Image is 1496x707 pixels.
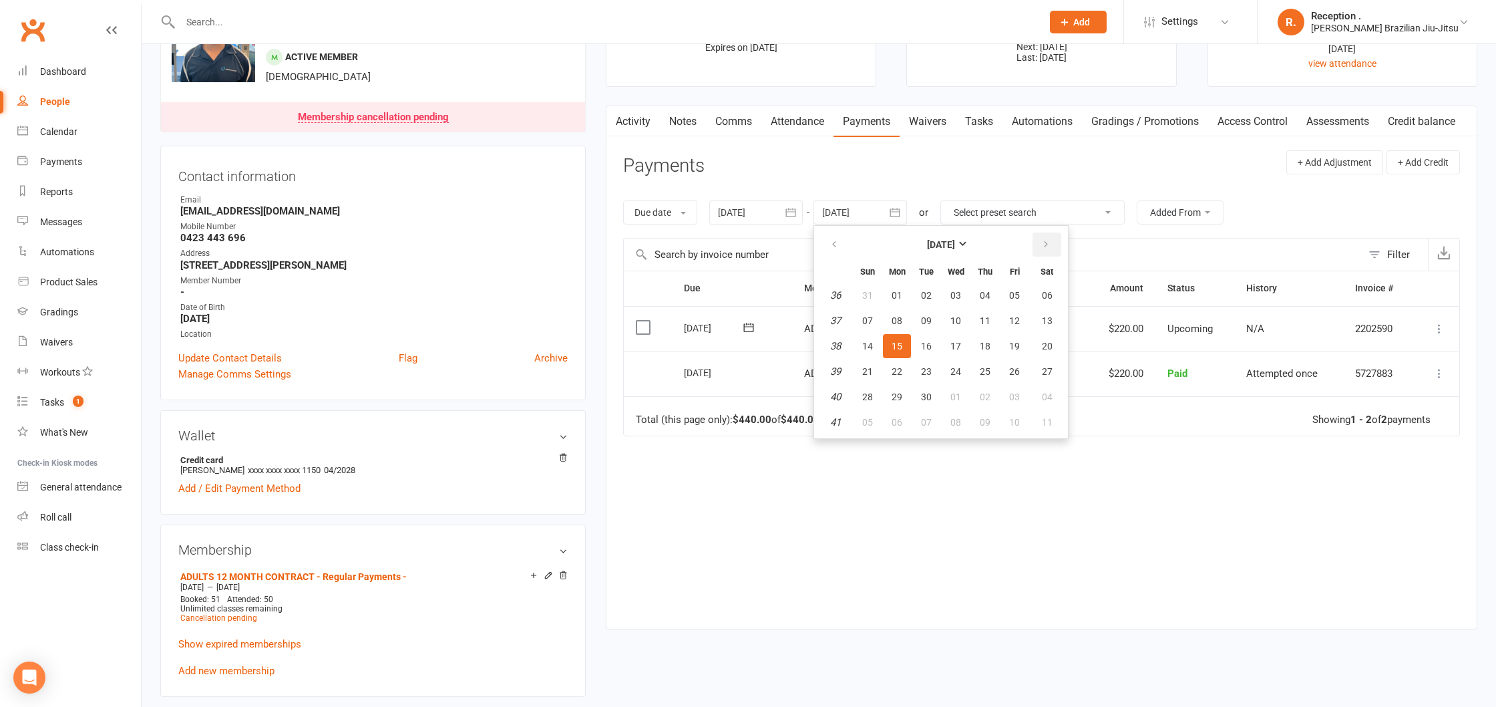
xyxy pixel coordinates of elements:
[1009,290,1020,301] span: 05
[180,613,257,623] span: Cancellation pending
[1030,385,1064,409] button: 04
[180,571,407,582] a: ADULTS 12 MONTH CONTRACT - Regular Payments -
[684,317,745,338] div: [DATE]
[921,315,932,326] span: 09
[623,156,705,176] h3: Payments
[862,315,873,326] span: 07
[1009,417,1020,428] span: 10
[971,410,999,434] button: 09
[1042,341,1053,351] span: 20
[1030,334,1064,358] button: 20
[1042,392,1053,402] span: 04
[950,417,961,428] span: 08
[862,366,873,377] span: 21
[1042,417,1053,428] span: 11
[1208,106,1297,137] a: Access Control
[248,465,321,475] span: xxxx xxxx xxxx 1150
[672,271,792,305] th: Due
[1041,267,1053,277] small: Saturday
[971,334,999,358] button: 18
[40,367,80,378] div: Workouts
[978,267,992,277] small: Thursday
[912,283,940,307] button: 02
[912,309,940,333] button: 09
[17,57,141,87] a: Dashboard
[684,362,745,383] div: [DATE]
[862,417,873,428] span: 05
[1050,11,1107,33] button: Add
[942,410,970,434] button: 08
[1030,410,1064,434] button: 11
[1000,309,1028,333] button: 12
[706,106,761,137] a: Comms
[17,297,141,327] a: Gradings
[883,360,911,384] button: 22
[1042,290,1053,301] span: 06
[830,289,841,301] em: 36
[1312,414,1431,426] div: Showing of payments
[298,112,449,123] div: Membership cancellation pending
[854,410,882,434] button: 05
[180,247,568,260] div: Address
[40,156,82,167] div: Payments
[180,259,568,271] strong: [STREET_ADDRESS][PERSON_NAME]
[912,385,940,409] button: 30
[1042,315,1053,326] span: 13
[13,662,45,694] div: Open Intercom Messenger
[1278,9,1304,35] div: R.
[912,360,940,384] button: 23
[40,186,73,197] div: Reports
[1343,271,1414,305] th: Invoice #
[892,417,902,428] span: 06
[624,239,1362,271] input: Search by invoice number
[1155,271,1234,305] th: Status
[919,204,928,221] div: or
[1311,10,1459,22] div: Reception .
[227,595,273,604] span: Attended: 50
[180,194,568,206] div: Email
[178,638,301,650] a: Show expired memberships
[180,583,204,592] span: [DATE]
[980,366,990,377] span: 25
[921,290,932,301] span: 02
[177,582,568,593] div: —
[950,366,961,377] span: 24
[971,309,999,333] button: 11
[900,106,956,137] a: Waivers
[17,237,141,267] a: Automations
[1000,334,1028,358] button: 19
[883,283,911,307] button: 01
[606,106,660,137] a: Activity
[950,341,961,351] span: 17
[17,358,141,388] a: Workouts
[1246,368,1318,380] span: Attempted once
[660,106,706,137] a: Notes
[860,267,875,277] small: Sunday
[285,51,358,62] span: Active member
[830,340,841,352] em: 38
[1297,106,1378,137] a: Assessments
[1009,366,1020,377] span: 26
[705,42,777,53] span: Expires on [DATE]
[17,503,141,533] a: Roll call
[804,323,1041,335] span: ADULTS 12 MONTH CONTRACT - Regular Payments -
[180,328,568,341] div: Location
[854,309,882,333] button: 07
[17,207,141,237] a: Messages
[942,283,970,307] button: 03
[40,397,64,408] div: Tasks
[892,341,902,351] span: 15
[178,665,274,677] a: Add new membership
[16,13,49,47] a: Clubworx
[1381,414,1387,426] strong: 2
[804,368,1041,380] span: ADULTS 12 MONTH CONTRACT - Regular Payments -
[17,267,141,297] a: Product Sales
[892,366,902,377] span: 22
[40,307,78,317] div: Gradings
[1009,341,1020,351] span: 19
[324,465,355,475] span: 04/2028
[980,315,990,326] span: 11
[921,392,932,402] span: 30
[942,360,970,384] button: 24
[980,341,990,351] span: 18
